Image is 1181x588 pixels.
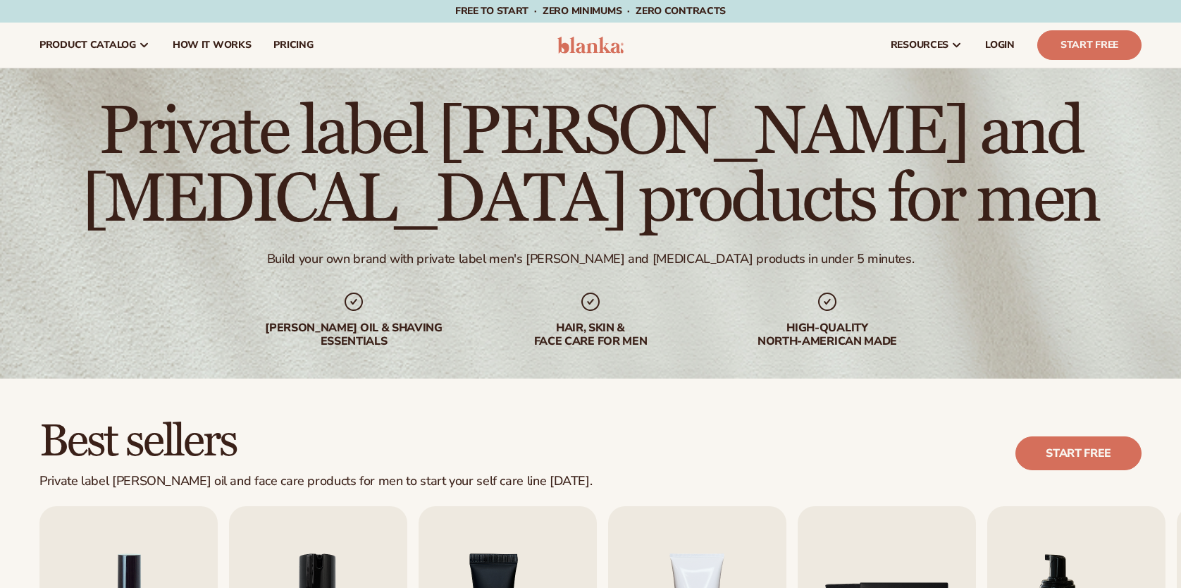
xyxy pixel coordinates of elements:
img: logo [557,37,624,54]
div: Build your own brand with private label men's [PERSON_NAME] and [MEDICAL_DATA] products in under ... [267,251,914,267]
div: [PERSON_NAME] oil & shaving essentials [264,321,444,348]
span: How It Works [173,39,252,51]
h1: Private label [PERSON_NAME] and [MEDICAL_DATA] products for men [39,99,1142,234]
a: Start Free [1037,30,1142,60]
div: High-quality North-american made [737,321,917,348]
span: pricing [273,39,313,51]
a: product catalog [28,23,161,68]
a: Start free [1015,436,1142,470]
a: resources [879,23,974,68]
div: Private label [PERSON_NAME] oil and face care products for men to start your self care line [DATE]. [39,474,592,489]
span: Free to start · ZERO minimums · ZERO contracts [455,4,726,18]
div: hair, skin & face care for men [500,321,681,348]
span: resources [891,39,948,51]
a: How It Works [161,23,263,68]
a: LOGIN [974,23,1026,68]
h2: Best sellers [39,418,592,465]
a: pricing [262,23,324,68]
span: product catalog [39,39,136,51]
span: LOGIN [985,39,1015,51]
